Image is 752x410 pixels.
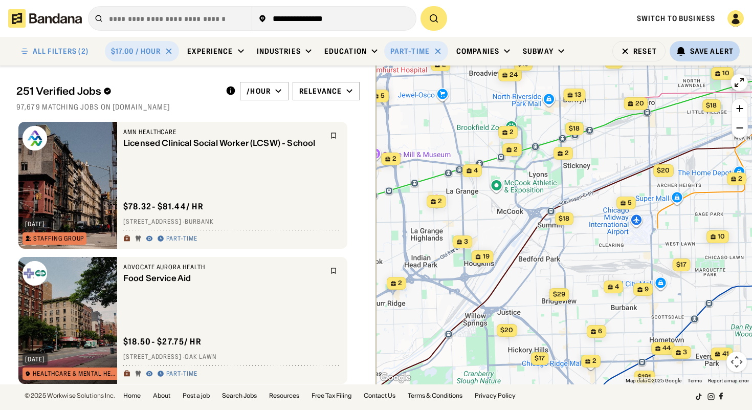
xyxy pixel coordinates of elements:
[25,221,45,227] div: [DATE]
[726,352,747,372] button: Map camera controls
[381,92,385,100] span: 5
[379,371,412,384] a: Open this area in Google Maps (opens a new window)
[706,101,717,109] span: $18
[510,128,514,137] span: 2
[442,60,446,69] span: 2
[25,356,45,362] div: [DATE]
[16,85,217,97] div: 251 Verified Jobs
[514,145,518,154] span: 2
[123,128,324,136] div: AMN Healthcare
[123,353,341,361] div: [STREET_ADDRESS] · Oak Lawn
[500,326,513,334] span: $20
[662,344,671,353] span: 44
[33,235,84,242] div: Staffing Group
[390,47,430,56] div: Part-time
[123,273,324,283] div: Food Service Aid
[474,166,478,175] span: 4
[456,47,499,56] div: Companies
[166,370,197,378] div: Part-time
[633,48,657,55] div: Reset
[738,175,742,183] span: 2
[615,283,619,291] span: 4
[510,71,518,79] span: 24
[718,232,725,241] span: 10
[688,378,702,383] a: Terms (opens in new tab)
[123,201,204,212] div: $ 78.32 - $81.44 / hr
[534,354,544,362] span: $17
[183,393,210,399] a: Post a job
[166,235,197,243] div: Part-time
[33,371,119,377] div: Healthcare & Mental Health
[123,336,202,347] div: $ 18.50 - $27.75 / hr
[657,166,670,174] span: $20
[518,60,528,68] span: $18
[312,393,351,399] a: Free Tax Filing
[8,9,82,28] img: Bandana logotype
[257,47,301,56] div: Industries
[722,350,728,358] span: 41
[552,290,565,298] span: $29
[574,91,581,99] span: 13
[628,199,632,207] span: 5
[379,371,412,384] img: Google
[123,138,324,148] div: Licensed Clinical Social Worker (LCSW) - School
[464,238,468,246] span: 3
[637,14,715,23] a: Switch to Business
[708,378,749,383] a: Report a map error
[683,348,687,357] span: 3
[626,378,681,383] span: Map data ©2025 Google
[364,393,395,399] a: Contact Us
[482,252,489,261] span: 19
[16,102,360,112] div: 97,679 matching jobs on [DOMAIN_NAME]
[635,99,644,108] span: 20
[398,279,402,288] span: 2
[475,393,516,399] a: Privacy Policy
[187,47,233,56] div: Experience
[637,373,651,380] span: $191
[690,47,734,56] div: Save Alert
[392,155,396,163] span: 2
[247,87,271,96] div: /hour
[16,118,360,384] div: grid
[722,69,729,78] span: 10
[676,261,686,268] span: $17
[33,48,89,55] div: ALL FILTERS (2)
[23,261,47,286] img: Advocate Aurora Health logo
[153,393,170,399] a: About
[569,124,580,132] span: $18
[123,393,141,399] a: Home
[598,327,602,336] span: 6
[408,393,462,399] a: Terms & Conditions
[299,87,342,96] div: Relevance
[559,214,569,222] span: $18
[269,393,299,399] a: Resources
[222,393,257,399] a: Search Jobs
[565,149,569,158] span: 2
[523,47,554,56] div: Subway
[592,357,596,365] span: 2
[123,263,324,271] div: Advocate Aurora Health
[645,285,649,294] span: 9
[123,218,341,226] div: [STREET_ADDRESS] · Burbank
[324,47,367,56] div: Education
[438,197,442,206] span: 2
[111,47,161,56] div: $17.00 / hour
[23,126,47,150] img: AMN Healthcare logo
[25,393,115,399] div: © 2025 Workwise Solutions Inc.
